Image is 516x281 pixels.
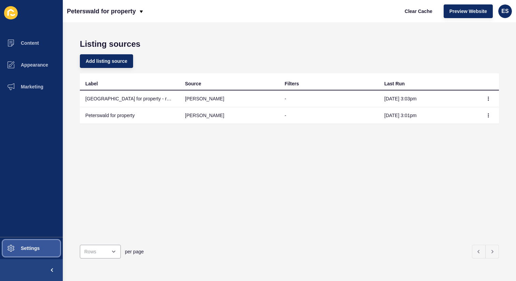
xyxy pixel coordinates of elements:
h1: Listing sources [80,39,499,49]
td: [PERSON_NAME] [180,107,279,124]
td: [GEOGRAPHIC_DATA] for property - rentals [80,90,180,107]
button: Clear Cache [399,4,438,18]
div: Filters [285,80,299,87]
p: Peterswald for property [67,3,136,20]
div: open menu [80,245,121,258]
td: Peterswald for property [80,107,180,124]
span: ES [501,8,508,15]
span: Clear Cache [405,8,432,15]
div: Source [185,80,201,87]
span: per page [125,248,144,255]
td: - [279,107,379,124]
td: [DATE] 3:03pm [379,90,478,107]
td: [PERSON_NAME] [180,90,279,107]
span: Add listing source [86,58,127,65]
span: Preview Website [449,8,487,15]
td: - [279,90,379,107]
td: [DATE] 3:01pm [379,107,478,124]
button: Preview Website [444,4,493,18]
div: Label [85,80,98,87]
div: Last Run [384,80,405,87]
button: Add listing source [80,54,133,68]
